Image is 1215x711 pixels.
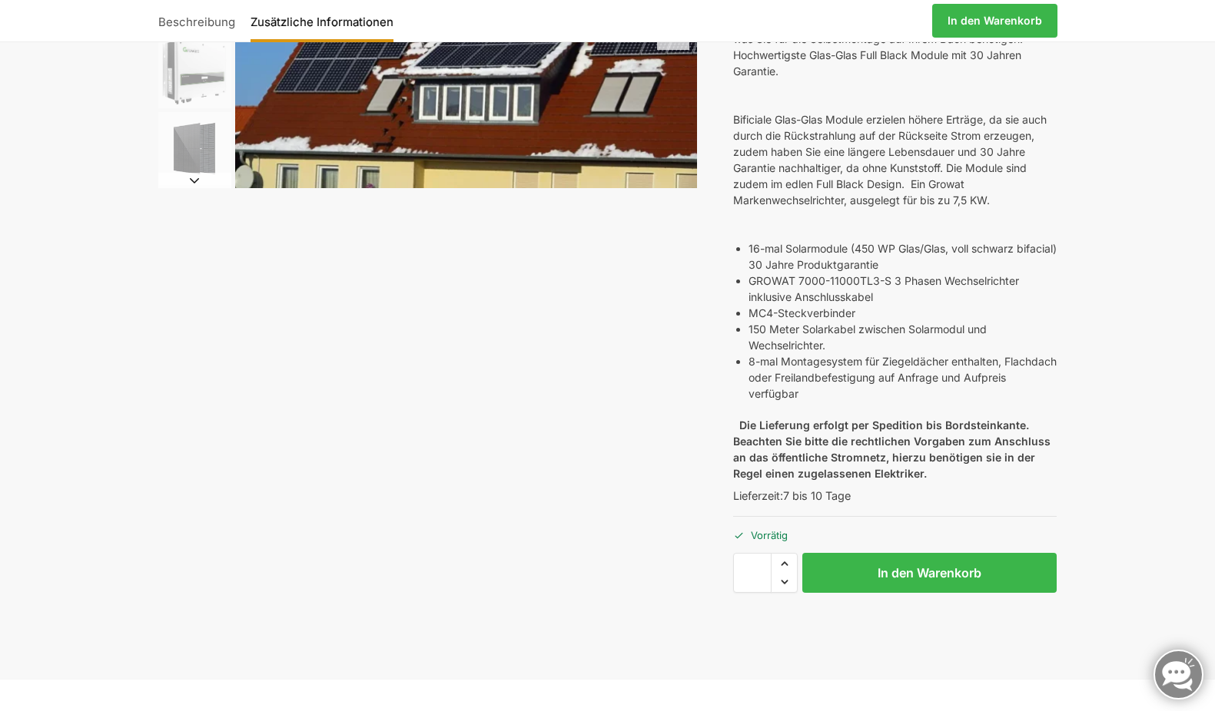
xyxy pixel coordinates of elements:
[158,173,231,188] button: Next slide
[802,553,1057,593] button: In den Warenkorb
[158,112,231,185] img: Maysun
[783,489,851,502] span: 7 bis 10 Tage
[733,553,772,593] input: Produktmenge
[772,572,797,592] span: Reduce quantity
[243,2,401,39] a: Zusätzliche Informationen
[733,489,851,502] span: Lieferzeit:
[733,111,1057,208] div: Bificiale Glas-Glas Module erzielen höhere Erträge, da sie auch durch die Rückstrahlung auf der R...
[730,602,1060,645] iframe: Sicherer Rahmen für schnelle Bezahlvorgänge
[154,110,231,187] li: 4 / 7
[932,4,1057,38] a: In den Warenkorb
[749,321,1057,353] li: 150 Meter Solarkabel zwischen Solarmodul und Wechselrichter.
[749,305,1057,321] li: MC4-Steckverbinder
[749,273,1057,305] li: GROWAT 7000-11000TL3-S 3 Phasen Wechselrichter inklusive Anschlusskabel
[733,435,1051,480] strong: Beachten Sie bitte die rechtlichen Vorgaben zum Anschluss an das öffentliche Stromnetz, hierzu be...
[154,33,231,110] li: 3 / 7
[158,2,243,39] a: Beschreibung
[733,47,1057,79] div: Hochwertigste Glas-Glas Full Black Module mit 30 Jahren Garantie.
[154,187,231,263] li: 5 / 7
[739,418,1029,432] strong: Die Lieferung erfolgt per Spedition bis Bordsteinkante.
[733,516,1057,543] p: Vorrätig
[749,353,1057,402] li: 8-mal Montagesystem für Ziegeldächer enthalten, Flachdach oder Freilandbefestigung auf Anfrage un...
[772,554,797,574] span: Increase quantity
[749,240,1057,273] li: 16-mal Solarmodule (450 WP Glas/Glas, voll schwarz bifacial) 30 Jahre Produktgarantie
[158,35,231,108] img: Growatt Wechselrichter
